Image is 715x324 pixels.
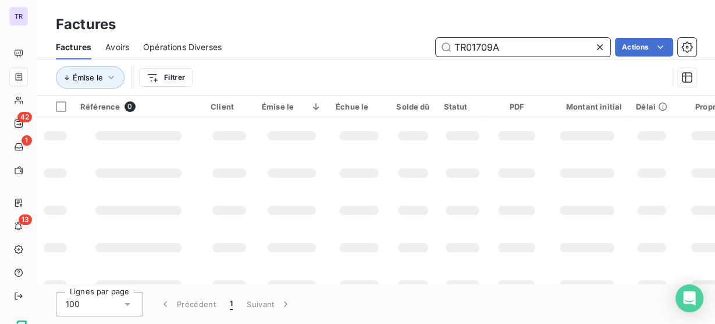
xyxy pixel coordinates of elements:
[139,68,193,87] button: Filtrer
[336,102,382,111] div: Échue le
[73,73,103,82] span: Émise le
[552,102,622,111] div: Montant initial
[675,284,703,312] div: Open Intercom Messenger
[80,102,120,111] span: Référence
[22,135,32,146] span: 1
[211,102,248,111] div: Client
[56,14,116,35] h3: Factures
[240,292,298,316] button: Suivant
[615,38,673,57] button: Actions
[636,102,667,111] div: Délai
[436,38,610,57] input: Rechercher
[223,292,240,316] button: 1
[105,41,129,53] span: Avoirs
[262,102,322,111] div: Émise le
[495,102,538,111] div: PDF
[143,41,222,53] span: Opérations Diverses
[124,101,135,112] span: 0
[396,102,429,111] div: Solde dû
[56,66,124,89] button: Émise le
[66,298,80,310] span: 100
[152,292,223,316] button: Précédent
[9,7,28,26] div: TR
[19,214,32,225] span: 13
[56,41,91,53] span: Factures
[230,298,233,310] span: 1
[444,102,482,111] div: Statut
[17,112,32,122] span: 42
